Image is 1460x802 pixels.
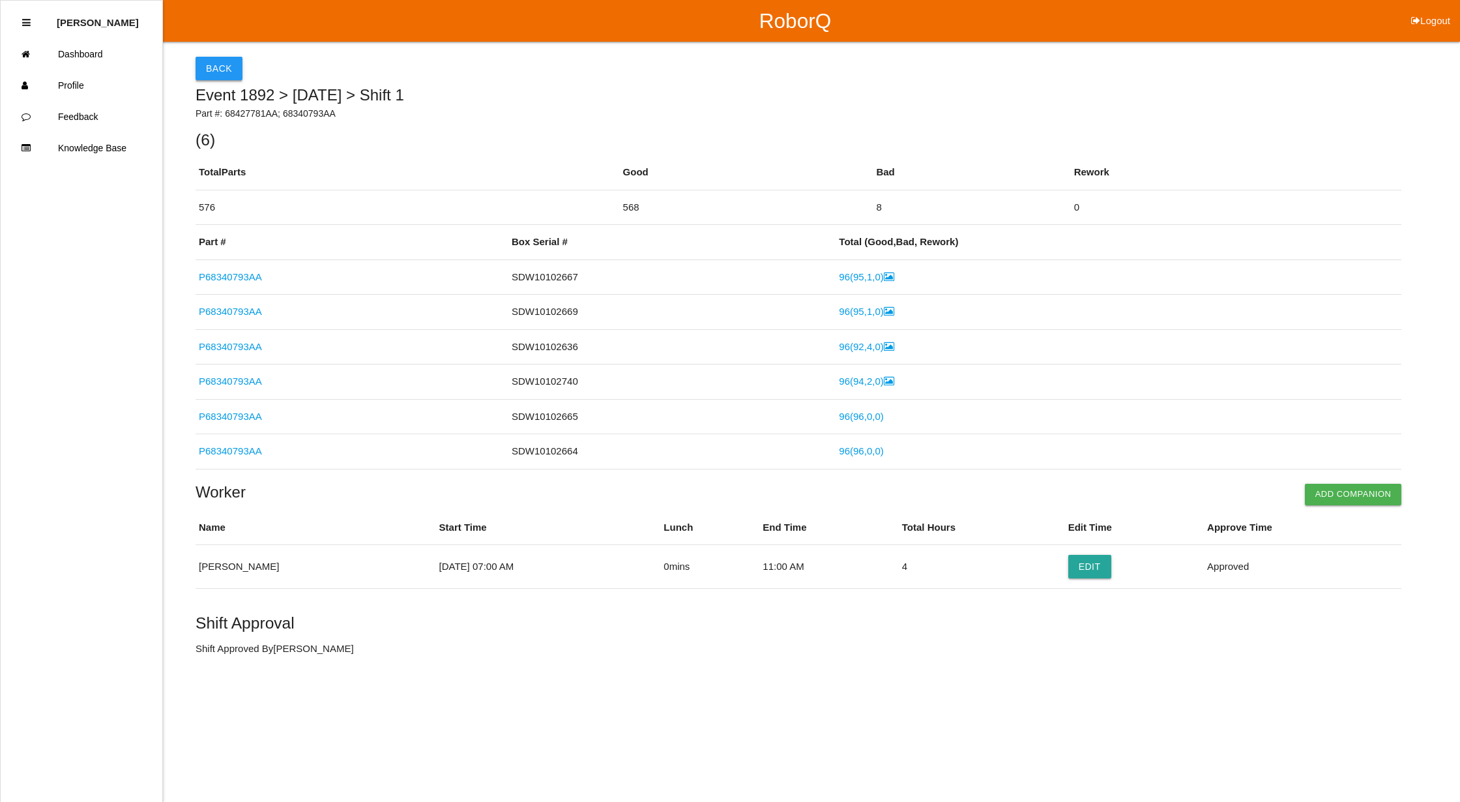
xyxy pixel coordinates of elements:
[22,7,31,38] div: Close
[1,132,162,164] a: Knowledge Base
[196,190,620,225] td: 576
[620,190,873,225] td: 568
[196,87,1401,104] h5: Event 1892 > [DATE] > Shift 1
[1,70,162,101] a: Profile
[196,225,508,260] th: Part #
[873,190,1070,225] td: 8
[839,341,894,352] a: 96(92,4,0)
[508,295,836,330] td: SDW10102669
[199,271,262,282] a: P68340793AA
[508,399,836,434] td: SDW10102665
[196,57,242,80] button: Back
[839,376,894,387] a: 96(94,2,0)
[199,411,262,422] a: P68340793AA
[196,642,1401,657] p: Shift Approved By [PERSON_NAME]
[884,342,894,351] i: Image Inside
[199,376,262,387] a: P68340793AA
[839,306,894,317] a: 96(95,1,0)
[199,445,262,456] a: P68340793AA
[836,225,1401,260] th: Total ( Good , Bad , Rework)
[196,545,436,589] td: [PERSON_NAME]
[1068,555,1111,578] button: Edit
[1065,511,1204,545] th: Edit Time
[57,7,139,28] p: Diana Harris
[199,341,262,352] a: P68340793AA
[196,131,1401,149] h5: ( 6 )
[508,329,836,364] td: SDW10102636
[839,411,883,422] a: 96(96,0,0)
[1305,484,1402,505] button: Add Companion
[759,511,898,545] th: End Time
[884,376,894,386] i: Image Inside
[1204,545,1401,589] td: Approved
[1204,511,1401,545] th: Approve Time
[660,545,759,589] td: 0 mins
[1,101,162,132] a: Feedback
[660,511,759,545] th: Lunch
[759,545,898,589] td: 11:00 AM
[839,445,883,456] a: 96(96,0,0)
[873,155,1070,190] th: Bad
[620,155,873,190] th: Good
[196,614,1401,632] h5: Shift Approval
[508,260,836,295] td: SDW10102667
[899,545,1065,589] td: 4
[508,434,836,469] td: SDW10102664
[1,38,162,70] a: Dashboard
[196,107,1401,121] p: Part #: 68427781AA; 68340793AA
[839,271,894,282] a: 96(95,1,0)
[508,225,836,260] th: Box Serial #
[196,155,620,190] th: Total Parts
[884,306,894,316] i: Image Inside
[196,484,1401,501] h4: Worker
[1071,155,1402,190] th: Rework
[508,364,836,400] td: SDW10102740
[199,306,262,317] a: P68340793AA
[436,511,661,545] th: Start Time
[884,272,894,282] i: Image Inside
[196,511,436,545] th: Name
[899,511,1065,545] th: Total Hours
[436,545,661,589] td: [DATE] 07:00 AM
[1071,190,1402,225] td: 0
